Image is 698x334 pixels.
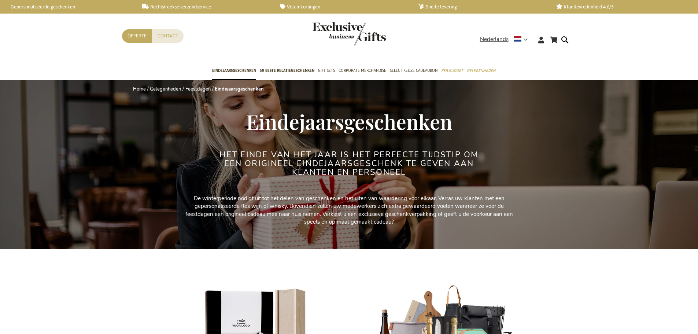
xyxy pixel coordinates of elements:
span: Gelegenheden [467,67,495,74]
div: Nederlands [480,35,532,44]
a: Snelle levering [418,4,544,10]
a: Volumkortingen [280,4,406,10]
a: Offerte [122,29,152,43]
strong: Eindejaarsgeschenken [215,86,264,92]
a: Gepersonaliseerde geschenken [4,4,130,10]
h2: Het einde van het jaar is het perfecte tijdstip om een origineel eindejaarsgeschenk te geven aan ... [212,150,487,177]
a: store logo [313,22,349,46]
span: Corporate Merchandise [339,67,386,74]
span: Eindejaarsgeschenken [246,108,452,135]
a: Gelegenheden [150,86,181,92]
span: Select Keuze Cadeaubon [390,67,437,74]
span: Eindejaarsgeschenken [212,67,256,74]
span: Gift Sets [318,67,335,74]
span: 50 beste relatiegeschenken [260,67,314,74]
span: Per Budget [441,67,463,74]
span: Nederlands [480,35,509,44]
a: Rechtstreekse verzendservice [142,4,268,10]
p: De winterperiode nodigt uit tot het delen van geschenken en het uiten van waardering voor elkaar.... [184,195,514,226]
img: Exclusive Business gifts logo [313,22,386,46]
a: Klanttevredenheid 4,6/5 [556,4,683,10]
a: Contact [152,29,184,43]
a: Feestdagen [185,86,211,92]
a: Home [133,86,146,92]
